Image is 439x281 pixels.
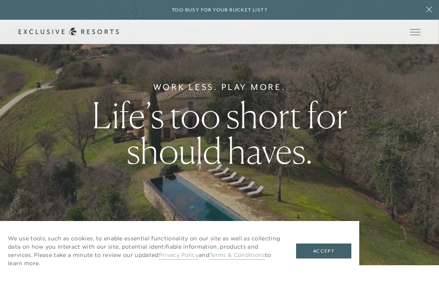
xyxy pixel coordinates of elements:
a: Privacy Policy [159,251,199,260]
h6: Too busy for your bucket list? [172,6,267,14]
h1: Life’s too short for should haves. [77,97,362,169]
a: Terms & Conditions [209,251,265,260]
button: Open navigation [410,29,420,35]
h6: Work Less. Play More. [153,81,286,94]
button: Accept [296,244,351,259]
p: We use tools, such as cookies, to enable essential functionality on our site as well as collectin... [8,234,280,268]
